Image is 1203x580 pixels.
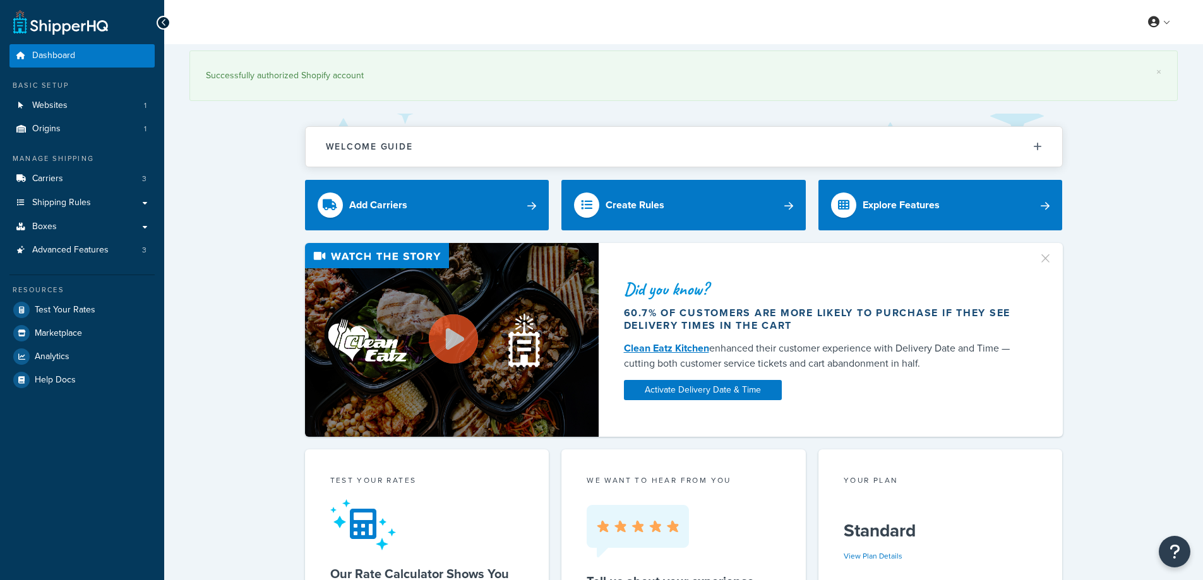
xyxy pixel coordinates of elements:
span: Advanced Features [32,245,109,256]
span: Boxes [32,222,57,232]
h5: Standard [844,521,1038,541]
a: Websites1 [9,94,155,117]
div: Test your rates [330,475,524,489]
span: 3 [142,245,147,256]
a: Analytics [9,345,155,368]
a: Help Docs [9,369,155,391]
h2: Welcome Guide [326,142,413,151]
div: Explore Features [863,196,940,214]
button: Open Resource Center [1159,536,1190,567]
a: × [1156,67,1161,77]
span: Analytics [35,352,69,362]
div: enhanced their customer experience with Delivery Date and Time — cutting both customer service ti... [624,341,1023,371]
span: 3 [142,174,147,184]
div: Basic Setup [9,80,155,91]
a: Add Carriers [305,180,549,230]
span: 1 [144,124,147,134]
p: we want to hear from you [587,475,781,486]
a: Explore Features [818,180,1063,230]
span: Carriers [32,174,63,184]
a: Advanced Features3 [9,239,155,262]
li: Carriers [9,167,155,191]
span: Test Your Rates [35,305,95,316]
a: Marketplace [9,322,155,345]
a: Carriers3 [9,167,155,191]
span: Dashboard [32,50,75,61]
a: Origins1 [9,117,155,141]
span: Shipping Rules [32,198,91,208]
a: Shipping Rules [9,191,155,215]
div: Create Rules [606,196,664,214]
li: Advanced Features [9,239,155,262]
span: Websites [32,100,68,111]
div: Your Plan [844,475,1038,489]
a: Create Rules [561,180,806,230]
div: Did you know? [624,280,1023,298]
a: Boxes [9,215,155,239]
div: Resources [9,285,155,295]
a: Clean Eatz Kitchen [624,341,709,355]
img: Video thumbnail [305,243,599,437]
a: Activate Delivery Date & Time [624,380,782,400]
span: 1 [144,100,147,111]
div: Manage Shipping [9,153,155,164]
span: Origins [32,124,61,134]
a: Dashboard [9,44,155,68]
div: Add Carriers [349,196,407,214]
div: 60.7% of customers are more likely to purchase if they see delivery times in the cart [624,307,1023,332]
a: Test Your Rates [9,299,155,321]
li: Websites [9,94,155,117]
li: Origins [9,117,155,141]
button: Welcome Guide [306,127,1062,167]
span: Help Docs [35,375,76,386]
a: View Plan Details [844,550,902,562]
span: Marketplace [35,328,82,339]
div: Successfully authorized Shopify account [206,67,1161,85]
